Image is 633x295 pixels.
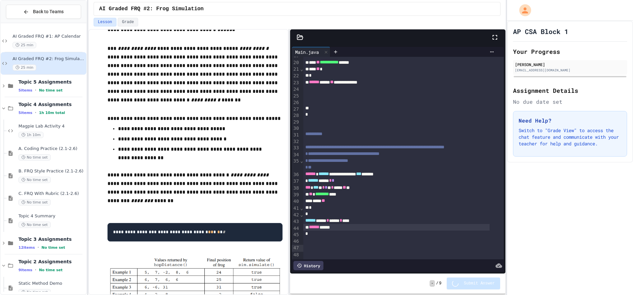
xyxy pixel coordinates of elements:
[18,101,85,107] span: Topic 4 Assignments
[292,158,300,171] div: 35
[292,185,300,192] div: 38
[464,281,495,286] span: Submit Answer
[18,259,85,265] span: Topic 2 Assignments
[430,280,435,287] span: -
[292,198,300,205] div: 40
[18,88,32,92] span: 5 items
[13,42,36,48] span: 25 min
[292,232,300,238] div: 45
[300,205,303,211] span: Fold line
[35,267,36,273] span: •
[18,168,85,174] span: B. FRQ Style Practice (2.1-2.6)
[292,205,300,212] div: 41
[13,34,85,39] span: AI Graded FRQ #1: AP Calendar
[292,66,300,73] div: 21
[18,213,85,219] span: Topic 4 Summary
[300,66,303,72] span: Fold line
[292,212,300,218] div: 42
[292,238,300,245] div: 46
[18,236,85,242] span: Topic 3 Assignments
[292,80,300,86] div: 23
[292,132,300,138] div: 31
[513,27,568,36] h1: AP CSA Block 1
[18,199,51,205] span: No time set
[18,281,85,286] span: Static Method Demo
[38,245,39,250] span: •
[118,18,138,26] button: Grade
[33,8,64,15] span: Back to Teams
[39,88,63,92] span: No time set
[292,86,300,93] div: 24
[13,64,36,71] span: 25 min
[519,127,621,147] p: Switch to "Grade View" to access the chat feature and communicate with your teacher for help and ...
[519,117,621,125] h3: Need Help?
[13,56,85,62] span: AI Graded FRQ #2: Frog Simulation
[300,212,303,217] span: Fold line
[292,252,300,258] div: 48
[18,245,35,250] span: 12 items
[18,79,85,85] span: Topic 5 Assignments
[292,73,300,79] div: 22
[292,245,300,251] div: 47
[18,177,51,183] span: No time set
[18,146,85,152] span: A. Coding Practice (2.1-2.6)
[512,3,533,18] div: My Account
[39,111,65,115] span: 1h 10m total
[292,138,300,145] div: 32
[292,225,300,232] div: 44
[18,268,32,272] span: 9 items
[436,281,438,286] span: /
[18,124,85,129] span: Magpie Lab Activity 4
[292,192,300,198] div: 39
[292,59,300,66] div: 20
[513,98,627,106] div: No due date set
[513,47,627,56] h2: Your Progress
[439,281,441,286] span: 9
[42,245,65,250] span: No time set
[515,61,625,67] div: [PERSON_NAME]
[300,158,303,164] span: Fold line
[292,119,300,126] div: 29
[292,152,300,158] div: 34
[99,5,204,13] span: AI Graded FRQ #2: Frog Simulation
[35,88,36,93] span: •
[292,93,300,99] div: 25
[18,132,44,138] span: 1h 10m
[292,106,300,113] div: 27
[292,49,322,55] div: Main.java
[18,111,32,115] span: 5 items
[292,145,300,151] div: 33
[513,86,627,95] h2: Assignment Details
[292,99,300,106] div: 26
[35,110,36,115] span: •
[39,268,63,272] span: No time set
[18,191,85,197] span: C. FRQ With Rubric (2.1-2.6)
[292,112,300,119] div: 28
[292,171,300,178] div: 36
[292,178,300,185] div: 37
[18,154,51,161] span: No time set
[515,68,625,73] div: [EMAIL_ADDRESS][DOMAIN_NAME]
[292,125,300,132] div: 30
[293,261,323,270] div: History
[18,222,51,228] span: No time set
[292,218,300,225] div: 43
[94,18,116,26] button: Lesson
